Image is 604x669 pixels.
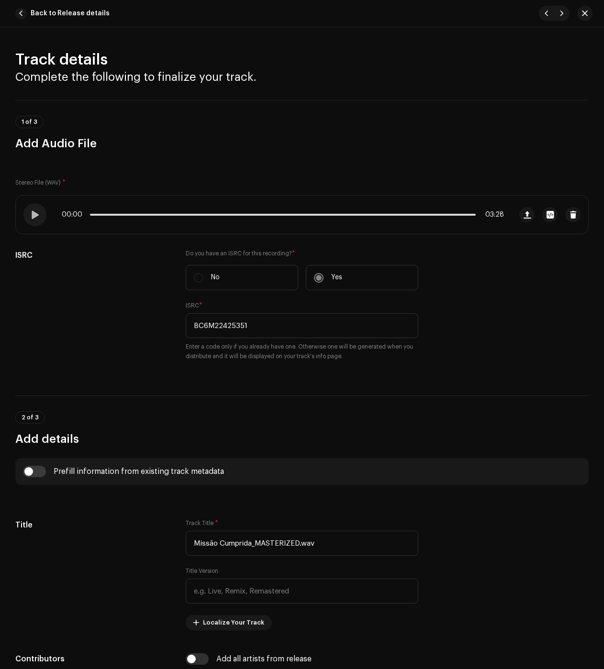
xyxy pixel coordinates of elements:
[211,273,220,283] p: No
[186,615,272,630] button: Localize Your Track
[186,250,418,257] label: Do you have an ISRC for this recording?
[331,273,342,283] p: Yes
[186,302,202,309] label: ISRC
[186,579,418,603] input: e.g. Live, Remix, Remastered
[216,655,312,663] div: Add all artists from release
[15,653,170,665] h5: Contributors
[54,468,224,475] div: Prefill information from existing track metadata
[15,250,170,261] h5: ISRC
[15,136,589,151] h3: Add Audio File
[186,531,418,556] input: Enter the name of the track
[15,431,589,447] h3: Add details
[186,519,218,527] label: Track Title
[186,313,418,338] input: ABXYZ#######
[186,567,218,575] label: Title Version
[15,50,589,69] h2: Track details
[480,211,504,219] span: 03:28
[15,69,589,85] h3: Complete the following to finalize your track.
[15,519,170,531] h5: Title
[186,342,418,361] small: Enter a code only if you already have one. Otherwise one will be generated when you distribute an...
[203,613,264,632] span: Localize Your Track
